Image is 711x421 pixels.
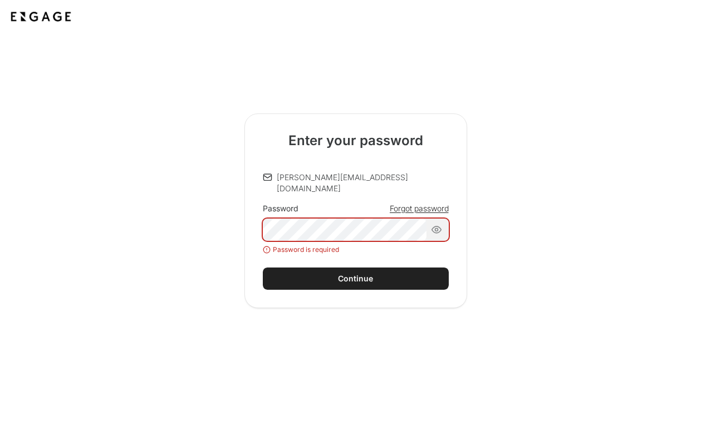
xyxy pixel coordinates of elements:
[263,203,298,214] div: Password
[338,273,373,284] div: Continue
[288,132,423,150] h2: Enter your password
[9,9,73,24] img: Application logo
[263,268,449,290] button: Continue
[390,203,449,214] a: Forgot password
[277,172,448,194] p: [PERSON_NAME][EMAIL_ADDRESS][DOMAIN_NAME]
[273,245,339,254] span: Password is required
